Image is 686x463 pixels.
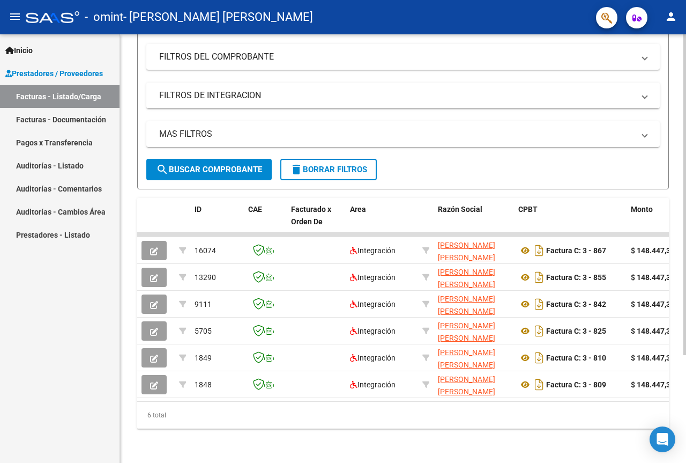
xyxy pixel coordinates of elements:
mat-panel-title: FILTROS DEL COMPROBANTE [159,51,634,63]
span: [PERSON_NAME] [PERSON_NAME] [438,348,495,369]
i: Descargar documento [532,322,546,340]
strong: Factura C: 3 - 810 [546,354,606,362]
span: Inicio [5,45,33,56]
span: 16074 [195,246,216,255]
i: Descargar documento [532,242,546,259]
span: - [PERSON_NAME] [PERSON_NAME] [123,5,313,29]
datatable-header-cell: Facturado x Orden De [287,198,346,245]
datatable-header-cell: Area [346,198,418,245]
div: 27162837589 [438,239,510,262]
mat-panel-title: FILTROS DE INTEGRACION [159,90,634,101]
span: 9111 [195,300,212,308]
div: 27162837589 [438,266,510,289]
span: CAE [248,205,262,214]
div: 27162837589 [438,373,510,396]
div: 27162837589 [438,320,510,342]
strong: $ 148.447,32 [631,300,675,308]
strong: $ 148.447,32 [631,380,675,389]
span: Integración [350,300,396,308]
i: Descargar documento [532,376,546,393]
strong: Factura C: 3 - 842 [546,300,606,308]
span: Facturado x Orden De [291,205,331,226]
mat-icon: person [665,10,677,23]
span: Integración [350,327,396,335]
strong: $ 148.447,32 [631,273,675,282]
mat-icon: search [156,163,169,176]
div: 27162837589 [438,293,510,315]
span: 5705 [195,327,212,335]
i: Descargar documento [532,269,546,286]
span: Integración [350,380,396,389]
strong: $ 148.447,32 [631,246,675,255]
mat-expansion-panel-header: FILTROS DE INTEGRACION [146,83,660,108]
div: 27162837589 [438,347,510,369]
strong: $ 148.447,32 [631,354,675,362]
div: 6 total [137,402,669,429]
strong: Factura C: 3 - 867 [546,246,606,255]
span: [PERSON_NAME] [PERSON_NAME] [438,295,495,315]
span: [PERSON_NAME] [PERSON_NAME] [438,241,495,262]
mat-icon: menu [9,10,21,23]
div: Open Intercom Messenger [650,427,675,452]
span: ID [195,205,202,214]
span: [PERSON_NAME] [PERSON_NAME] [438,268,495,289]
span: Razón Social [438,205,482,214]
span: - omint [85,5,123,29]
datatable-header-cell: ID [190,198,244,245]
i: Descargar documento [532,349,546,366]
span: Integración [350,273,396,282]
button: Buscar Comprobante [146,159,272,180]
strong: Factura C: 3 - 825 [546,327,606,335]
span: Borrar Filtros [290,165,367,174]
mat-panel-title: MAS FILTROS [159,128,634,140]
span: [PERSON_NAME] [PERSON_NAME] [438,321,495,342]
datatable-header-cell: CPBT [514,198,627,245]
span: Integración [350,354,396,362]
span: 1848 [195,380,212,389]
mat-expansion-panel-header: MAS FILTROS [146,121,660,147]
span: Prestadores / Proveedores [5,68,103,79]
span: Area [350,205,366,214]
strong: Factura C: 3 - 809 [546,380,606,389]
button: Borrar Filtros [280,159,377,180]
span: Buscar Comprobante [156,165,262,174]
mat-icon: delete [290,163,303,176]
i: Descargar documento [532,296,546,313]
span: 13290 [195,273,216,282]
mat-expansion-panel-header: FILTROS DEL COMPROBANTE [146,44,660,70]
span: 1849 [195,354,212,362]
strong: Factura C: 3 - 855 [546,273,606,282]
datatable-header-cell: CAE [244,198,287,245]
span: CPBT [518,205,538,214]
span: [PERSON_NAME] [PERSON_NAME] [438,375,495,396]
span: Monto [631,205,653,214]
datatable-header-cell: Razón Social [434,198,514,245]
span: Integración [350,246,396,255]
strong: $ 148.447,32 [631,327,675,335]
